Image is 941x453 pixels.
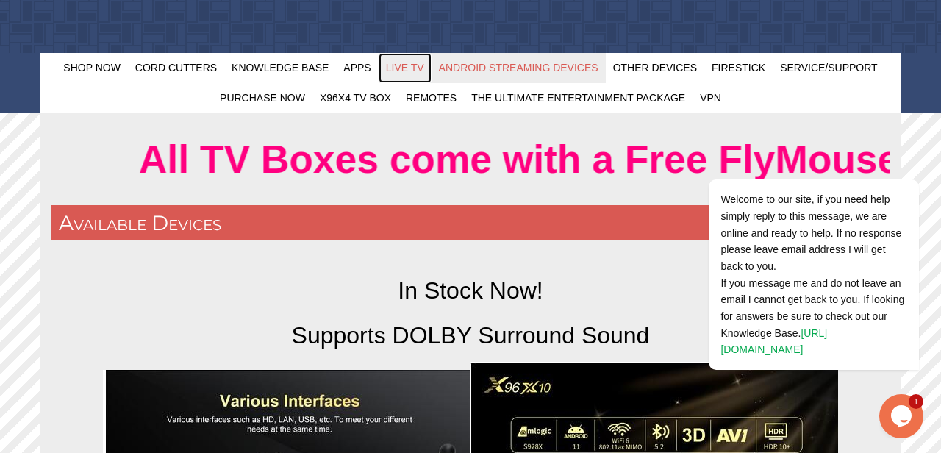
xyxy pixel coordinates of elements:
span: Cord Cutters [135,62,217,74]
a: Live TV [379,53,432,83]
a: Purchase Now [212,83,312,113]
span: Supports DOLBY Surround Sound [292,322,650,349]
span: Android Streaming Devices [439,62,598,74]
span: Remotes [406,92,457,104]
a: Other Devices [606,53,704,83]
span: Shop Now [63,62,121,74]
a: Shop Now [56,53,128,83]
a: Cord Cutters [128,53,224,83]
span: In Stock Now! [398,277,543,304]
marquee: All TV Boxes come with a Free FlyMouse Remote and 1 Month of Streaming Service for FREE! Will Mat... [51,128,890,190]
span: Knowledge Base [232,62,329,74]
span: Apps [343,62,371,74]
span: Purchase Now [220,92,305,104]
iframe: chat widget [662,47,926,387]
a: Apps [336,53,378,83]
a: Android Streaming Devices [432,53,606,83]
span: X96X4 TV Box [320,92,391,104]
a: The Ultimate Entertainment Package [464,83,693,113]
span: Other Devices [613,62,697,74]
a: Knowledge Base [224,53,336,83]
a: Remotes [398,83,464,113]
a: X96X4 TV Box [312,83,398,113]
span: Live TV [386,62,424,74]
iframe: chat widget [879,394,926,438]
span: Available Devices [59,210,221,235]
span: The Ultimate Entertainment Package [471,92,685,104]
